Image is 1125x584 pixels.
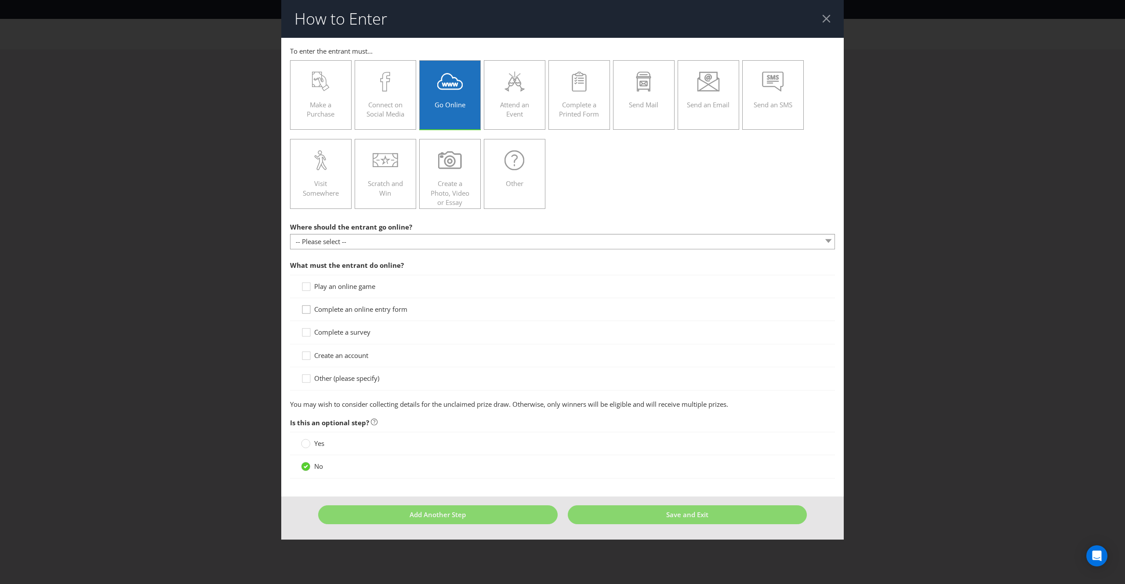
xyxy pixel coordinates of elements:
[687,100,729,109] span: Send an Email
[314,351,368,360] span: Create an account
[435,100,465,109] span: Go Online
[314,462,323,471] span: No
[367,100,404,118] span: Connect on Social Media
[629,100,658,109] span: Send Mail
[568,505,807,524] button: Save and Exit
[314,328,370,336] span: Complete a survey
[290,261,404,270] span: What must the entrant do online?
[1086,545,1107,566] div: Open Intercom Messenger
[290,47,373,55] span: To enter the entrant must...
[307,100,334,118] span: Make a Purchase
[290,418,369,427] span: Is this an optional step?
[314,439,324,448] span: Yes
[666,510,708,519] span: Save and Exit
[290,400,835,409] p: You may wish to consider collecting details for the unclaimed prize draw. Otherwise, only winners...
[500,100,529,118] span: Attend an Event
[314,282,375,291] span: Play an online game
[431,179,469,207] span: Create a Photo, Video or Essay
[314,374,379,383] span: Other (please specify)
[754,100,792,109] span: Send an SMS
[506,179,523,188] span: Other
[559,100,599,118] span: Complete a Printed Form
[368,179,403,197] span: Scratch and Win
[294,10,387,28] h2: How to Enter
[303,179,339,197] span: Visit Somewhere
[314,305,407,314] span: Complete an online entry form
[290,223,412,231] span: Where should the entrant go online?
[318,505,558,524] button: Add Another Step
[410,510,466,519] span: Add Another Step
